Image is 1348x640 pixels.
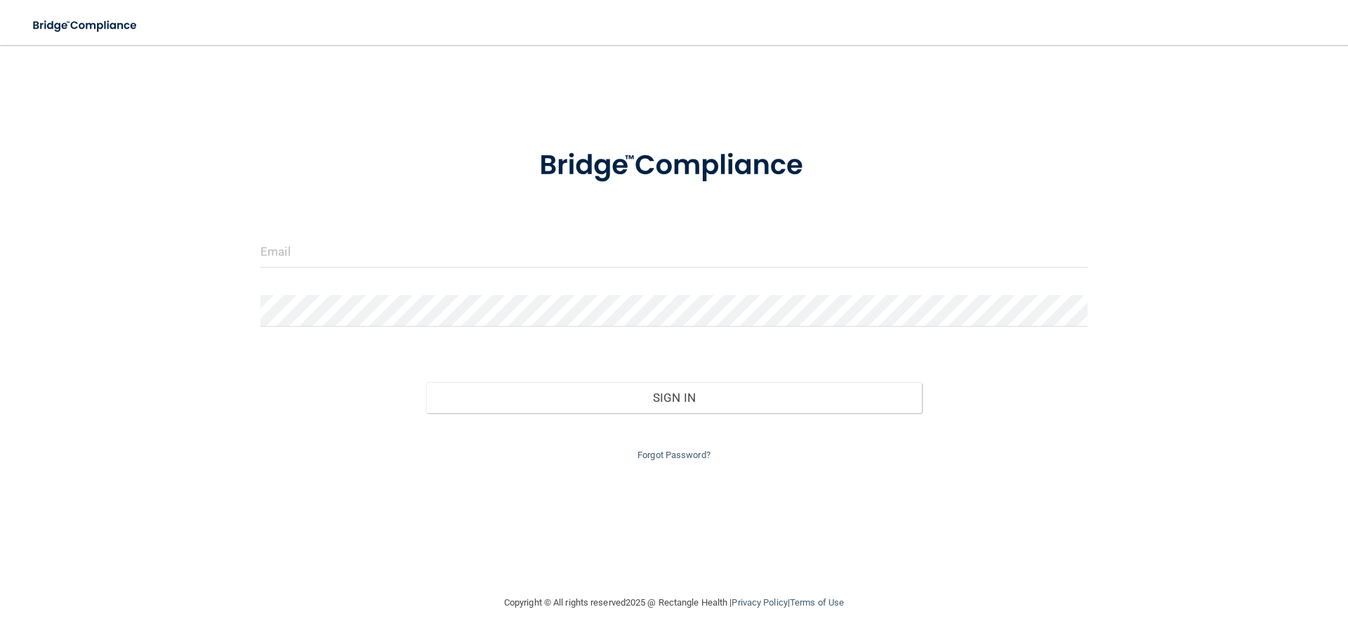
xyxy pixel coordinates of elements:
[637,450,711,460] a: Forgot Password?
[790,597,844,608] a: Terms of Use
[260,236,1088,268] input: Email
[21,11,150,40] img: bridge_compliance_login_screen.278c3ca4.svg
[418,580,930,625] div: Copyright © All rights reserved 2025 @ Rectangle Health | |
[510,129,838,202] img: bridge_compliance_login_screen.278c3ca4.svg
[426,382,923,413] button: Sign In
[732,597,787,608] a: Privacy Policy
